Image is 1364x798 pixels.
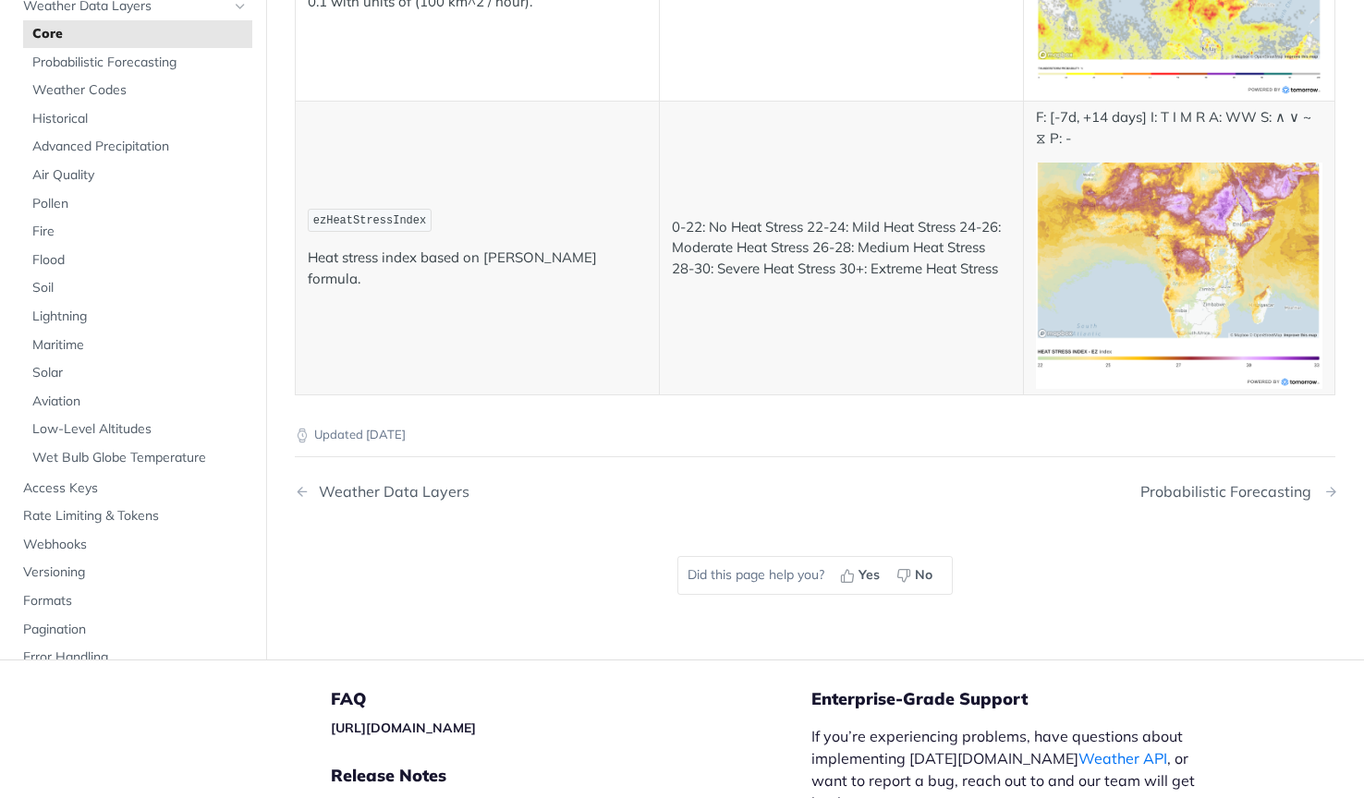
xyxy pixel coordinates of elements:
[32,335,248,354] span: Maritime
[295,483,741,501] a: Previous Page: Weather Data Layers
[890,562,943,589] button: No
[23,20,252,48] a: Core
[23,359,252,387] a: Solar
[1140,483,1335,501] a: Next Page: Probabilistic Forecasting
[331,719,476,736] a: [URL][DOMAIN_NAME]
[23,77,252,104] a: Weather Codes
[23,648,248,667] span: Error Handling
[32,54,248,72] span: Probabilistic Forecasting
[23,133,252,161] a: Advanced Precipitation
[32,308,248,326] span: Lightning
[331,765,811,787] h5: Release Notes
[23,563,248,582] span: Versioning
[1036,265,1323,283] span: Expand image
[32,420,248,439] span: Low-Level Altitudes
[23,189,252,217] a: Pollen
[32,393,248,411] span: Aviation
[1140,483,1321,501] div: Probabilistic Forecasting
[23,388,252,416] a: Aviation
[23,416,252,443] a: Low-Level Altitudes
[23,331,252,358] a: Maritime
[23,303,252,331] a: Lightning
[672,217,1011,280] p: 0-22: No Heat Stress 22-24: Mild Heat Stress 24-26: Moderate Heat Stress 26-28: Medium Heat Stres...
[32,223,248,241] span: Fire
[23,162,252,189] a: Air Quality
[1036,107,1323,149] p: F: [-7d, +14 days] I: T I M R A: WW S: ∧ ∨ ~ ⧖ P: -
[23,105,252,133] a: Historical
[23,49,252,77] a: Probabilistic Forecasting
[310,483,469,501] div: Weather Data Layers
[23,218,252,246] a: Fire
[859,565,880,585] span: Yes
[1078,749,1167,768] a: Weather API
[313,214,426,227] span: ezHeatStressIndex
[23,620,248,638] span: Pagination
[811,688,1244,710] h5: Enterprise-Grade Support
[308,248,647,289] p: Heat stress index based on [PERSON_NAME] formula.
[32,251,248,270] span: Flood
[14,559,252,586] a: Versioning
[32,449,248,467] span: Wet Bulb Globe Temperature
[331,688,811,710] h5: FAQ
[32,81,248,100] span: Weather Codes
[677,556,953,595] div: Did this page help you?
[295,465,1335,519] nav: Pagination Controls
[32,110,248,128] span: Historical
[23,444,252,472] a: Wet Bulb Globe Temperature
[32,364,248,382] span: Solar
[23,274,252,302] a: Soil
[32,138,248,156] span: Advanced Precipitation
[32,166,248,185] span: Air Quality
[14,615,252,643] a: Pagination
[14,474,252,502] a: Access Keys
[23,507,248,526] span: Rate Limiting & Tokens
[32,25,248,43] span: Core
[14,531,252,559] a: Webhooks
[915,565,932,585] span: No
[23,478,248,497] span: Access Keys
[14,502,252,530] a: Rate Limiting & Tokens
[14,587,252,615] a: Formats
[295,426,1335,444] p: Updated [DATE]
[23,592,248,611] span: Formats
[32,279,248,297] span: Soil
[23,247,252,274] a: Flood
[32,194,248,212] span: Pollen
[834,562,890,589] button: Yes
[14,644,252,671] a: Error Handling
[23,536,248,554] span: Webhooks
